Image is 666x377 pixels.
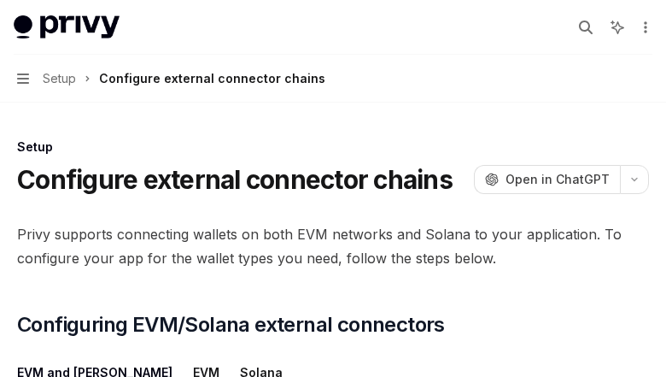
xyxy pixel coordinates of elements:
[635,15,652,39] button: More actions
[17,138,649,156] div: Setup
[17,164,453,195] h1: Configure external connector chains
[99,68,325,89] div: Configure external connector chains
[505,171,610,188] span: Open in ChatGPT
[474,165,620,194] button: Open in ChatGPT
[43,68,76,89] span: Setup
[14,15,120,39] img: light logo
[17,311,445,339] span: Configuring EVM/Solana external connectors
[17,222,649,270] span: Privy supports connecting wallets on both EVM networks and Solana to your application. To configu...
